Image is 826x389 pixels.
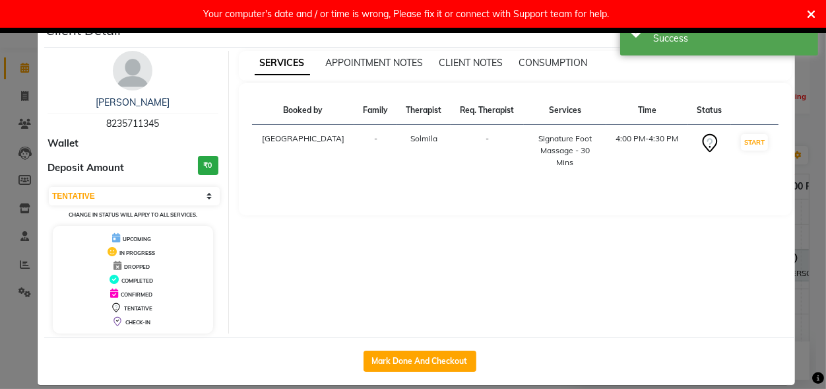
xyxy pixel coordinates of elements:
td: [GEOGRAPHIC_DATA] [252,125,355,177]
th: Status [688,96,731,125]
div: Success [653,32,808,46]
span: TENTATIVE [124,305,152,312]
span: CONSUMPTION [519,57,588,69]
span: SERVICES [255,52,310,75]
img: avatar [113,51,152,90]
span: Wallet [48,136,79,151]
small: Change in status will apply to all services. [69,211,197,218]
button: Mark Done And Checkout [364,351,476,372]
span: Solmila [410,133,437,143]
span: CLIENT NOTES [439,57,503,69]
td: - [451,125,524,177]
div: Signature Foot Massage - 30 Mins [532,133,598,168]
span: DROPPED [124,264,150,270]
a: [PERSON_NAME] [96,96,170,108]
span: IN PROGRESS [119,250,155,256]
button: START [741,134,768,151]
div: Your computer's date and / or time is wrong, Please fix it or connect with Support team for help. [203,5,609,22]
span: COMPLETED [121,277,153,284]
th: Family [354,96,397,125]
th: Services [524,96,606,125]
h3: ₹0 [198,156,218,175]
td: - [354,125,397,177]
span: APPOINTMENT NOTES [326,57,424,69]
th: Booked by [252,96,355,125]
span: CONFIRMED [121,291,152,298]
th: Req. Therapist [451,96,524,125]
span: Deposit Amount [48,160,124,176]
span: 8235711345 [106,118,159,129]
td: 4:00 PM-4:30 PM [606,125,688,177]
th: Time [606,96,688,125]
span: UPCOMING [123,236,151,242]
th: Therapist [397,96,451,125]
span: CHECK-IN [125,319,150,326]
